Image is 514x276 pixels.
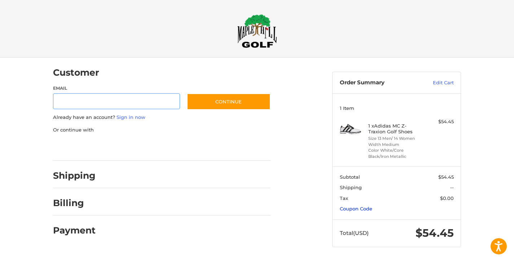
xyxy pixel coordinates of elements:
[340,174,360,180] span: Subtotal
[117,114,145,120] a: Sign in now
[438,174,454,180] span: $54.45
[368,142,423,148] li: Width Medium
[53,197,95,209] h2: Billing
[173,141,227,153] iframe: PayPal-venmo
[187,93,271,110] button: Continue
[440,195,454,201] span: $0.00
[53,126,271,134] p: Or continue with
[53,67,99,78] h2: Customer
[425,118,454,125] div: $54.45
[237,14,277,48] img: Maple Hill Golf
[454,257,514,276] iframe: Google Customer Reviews
[416,226,454,240] span: $54.45
[51,141,105,153] iframe: PayPal-paypal
[450,184,454,190] span: --
[340,184,362,190] span: Shipping
[53,225,96,236] h2: Payment
[112,141,166,153] iframe: PayPal-paylater
[417,79,454,86] a: Edit Cart
[340,206,372,212] a: Coupon Code
[368,147,423,159] li: Color White/Core Black/Iron Metallic
[368,135,423,142] li: Size 13 Men/ 14 Women
[340,195,348,201] span: Tax
[340,105,454,111] h3: 1 Item
[340,230,369,236] span: Total (USD)
[368,123,423,135] h4: 1 x Adidas MC Z-Traxion Golf Shoes
[340,79,417,86] h3: Order Summary
[53,114,271,121] p: Already have an account?
[53,85,180,92] label: Email
[53,170,96,181] h2: Shipping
